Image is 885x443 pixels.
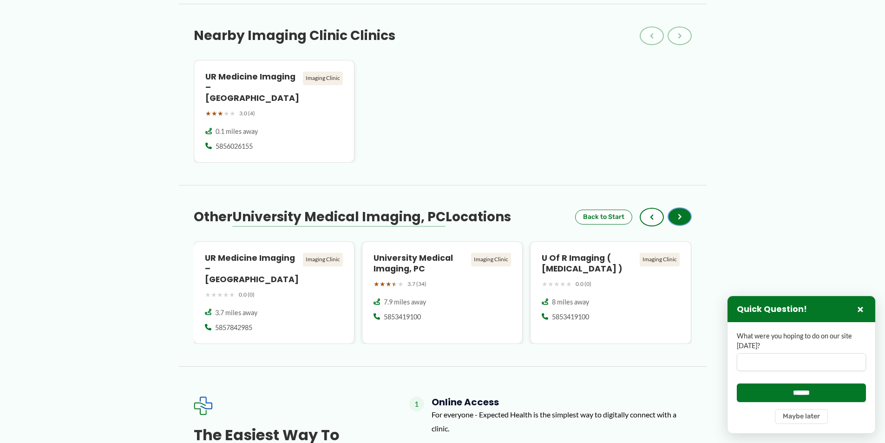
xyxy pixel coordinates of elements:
[205,289,211,301] span: ★
[386,278,392,290] span: ★
[432,397,692,408] h4: Online Access
[678,211,682,222] span: ›
[530,241,691,344] a: U of R Imaging ( [MEDICAL_DATA] ) Imaging Clinic ★★★★★ 0.0 (0) 8 miles away 5853419100
[548,278,554,290] span: ★
[398,278,404,290] span: ★
[193,241,354,344] a: UR Medicine Imaging – [GEOGRAPHIC_DATA] Imaging Clinic ★★★★★ 0.0 (0) 3.7 miles away 5857842985
[205,72,300,104] h4: UR Medicine Imaging – [GEOGRAPHIC_DATA]
[384,312,421,322] span: 5853419100
[194,397,212,415] img: Expected Healthcare Logo
[678,30,682,41] span: ›
[575,210,632,225] button: Back to Start
[737,304,807,315] h3: Quick Question!
[215,323,252,332] span: 5857842985
[232,208,446,226] span: University Medical Imaging, PC
[650,30,654,41] span: ‹
[229,107,236,119] span: ★
[554,278,560,290] span: ★
[205,253,299,285] h4: UR Medicine Imaging – [GEOGRAPHIC_DATA]
[216,142,253,151] span: 5856026155
[775,409,828,424] button: Maybe later
[194,209,511,225] h3: Other Locations
[471,253,511,266] div: Imaging Clinic
[374,253,468,274] h4: University Medical Imaging, PC
[640,208,664,226] button: ‹
[552,298,589,307] span: 8 miles away
[407,279,426,289] span: 3.7 (34)
[194,60,355,163] a: UR Medicine Imaging – [GEOGRAPHIC_DATA] Imaging Clinic ★★★★★ 3.0 (4) 0.1 miles away 5856026155
[384,298,426,307] span: 7.9 miles away
[855,304,866,315] button: Close
[409,397,424,411] span: 1
[560,278,566,290] span: ★
[229,289,235,301] span: ★
[223,289,229,301] span: ★
[374,278,380,290] span: ★
[217,289,223,301] span: ★
[205,107,211,119] span: ★
[362,241,523,344] a: University Medical Imaging, PC Imaging Clinic ★★★★★ 3.7 (34) 7.9 miles away 5853419100
[640,26,664,45] button: ‹
[668,207,692,226] button: ›
[303,253,343,266] div: Imaging Clinic
[576,279,591,289] span: 0.0 (0)
[239,108,255,119] span: 3.0 (4)
[239,290,255,300] span: 0.0 (0)
[650,212,654,223] span: ‹
[566,278,572,290] span: ★
[668,26,692,45] button: ›
[542,253,636,274] h4: U of R Imaging ( [MEDICAL_DATA] )
[542,278,548,290] span: ★
[217,107,223,119] span: ★
[380,278,386,290] span: ★
[216,127,258,136] span: 0.1 miles away
[215,308,257,317] span: 3.7 miles away
[211,107,217,119] span: ★
[392,278,398,290] span: ★
[737,331,866,350] label: What were you hoping to do on our site [DATE]?
[640,253,680,266] div: Imaging Clinic
[211,289,217,301] span: ★
[303,72,343,85] div: Imaging Clinic
[194,27,395,44] h3: Nearby Imaging Clinic Clinics
[223,107,229,119] span: ★
[432,408,692,435] p: For everyone - Expected Health is the simplest way to digitally connect with a clinic.
[552,312,589,322] span: 5853419100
